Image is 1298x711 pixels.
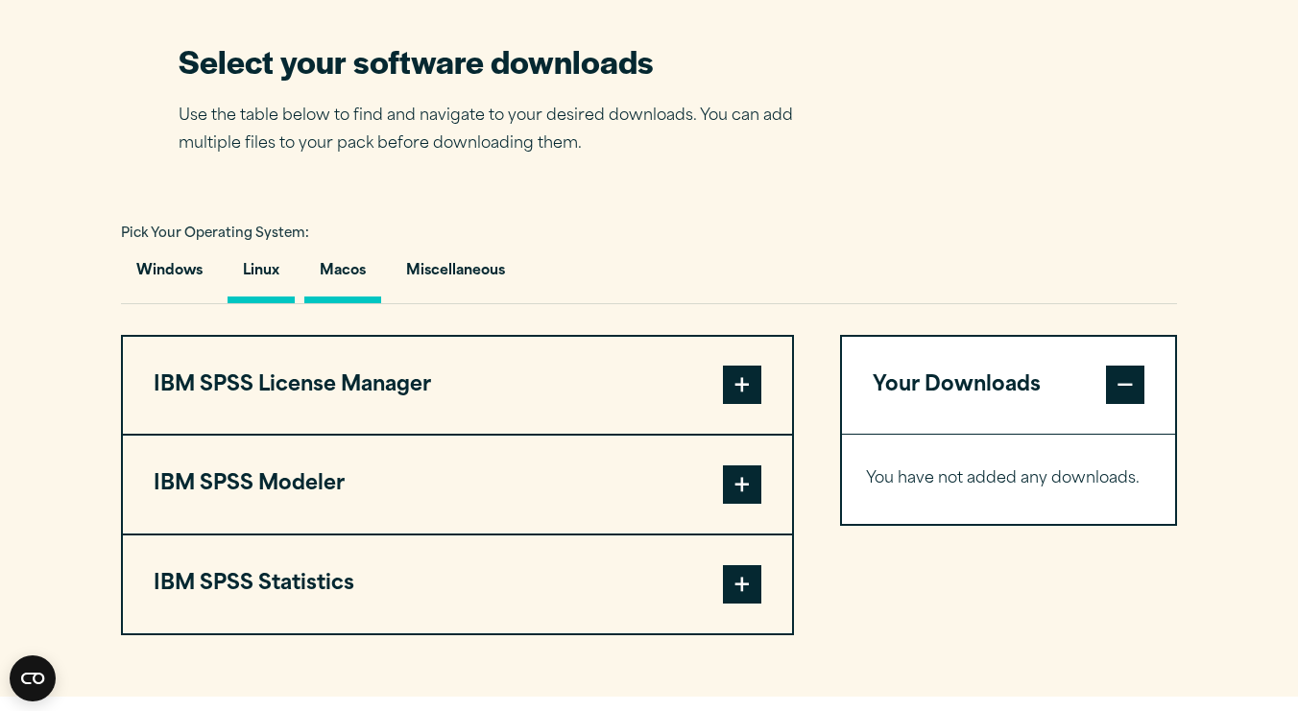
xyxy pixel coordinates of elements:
[123,337,792,435] button: IBM SPSS License Manager
[391,249,520,303] button: Miscellaneous
[123,535,792,633] button: IBM SPSS Statistics
[123,436,792,533] button: IBM SPSS Modeler
[842,337,1175,435] button: Your Downloads
[842,434,1175,524] div: Your Downloads
[228,249,295,303] button: Linux
[304,249,381,303] button: Macos
[10,655,56,701] button: Open CMP widget
[866,465,1151,493] p: You have not added any downloads.
[179,103,822,158] p: Use the table below to find and navigate to your desired downloads. You can add multiple files to...
[121,227,309,240] span: Pick Your Operating System:
[179,39,822,83] h2: Select your software downloads
[121,249,218,303] button: Windows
